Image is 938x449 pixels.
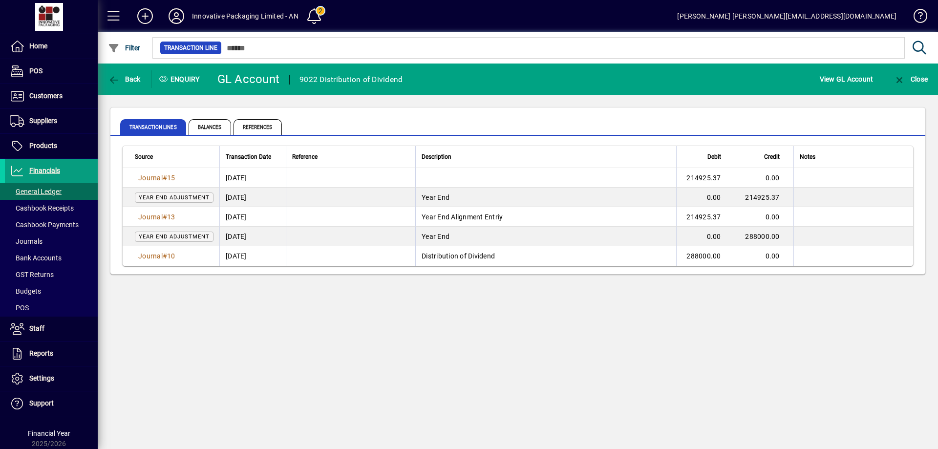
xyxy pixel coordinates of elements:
[28,429,70,437] span: Financial Year
[5,183,98,200] a: General Ledger
[135,172,179,183] a: Journal#15
[422,151,670,162] div: Description
[292,151,409,162] div: Reference
[192,8,298,24] div: Innovative Packaging Limited - AN
[163,174,167,182] span: #
[764,151,780,162] span: Credit
[139,194,210,201] span: Year end adjustment
[422,233,449,240] span: Year End
[29,374,54,382] span: Settings
[10,271,54,278] span: GST Returns
[226,151,271,162] span: Transaction Date
[5,317,98,341] a: Staff
[108,75,141,83] span: Back
[217,71,280,87] div: GL Account
[167,213,175,221] span: 13
[138,252,163,260] span: Journal
[906,2,926,34] a: Knowledge Base
[10,221,79,229] span: Cashbook Payments
[422,213,503,221] span: Year End Alignment Entriy
[676,207,735,227] td: 214925.37
[10,204,74,212] span: Cashbook Receipts
[817,70,876,88] button: View GL Account
[135,212,179,222] a: Journal#13
[167,252,175,260] span: 10
[676,168,735,188] td: 214925.37
[292,151,318,162] span: Reference
[422,252,495,260] span: Distribution of Dividend
[29,324,44,332] span: Staff
[5,250,98,266] a: Bank Accounts
[676,188,735,207] td: 0.00
[682,151,730,162] div: Debit
[676,227,735,246] td: 0.00
[894,75,928,83] span: Close
[5,134,98,158] a: Products
[677,8,896,24] div: [PERSON_NAME] [PERSON_NAME][EMAIL_ADDRESS][DOMAIN_NAME]
[226,173,247,183] span: [DATE]
[151,71,210,87] div: Enquiry
[226,212,247,222] span: [DATE]
[707,151,721,162] span: Debit
[29,67,43,75] span: POS
[5,283,98,299] a: Budgets
[299,72,403,87] div: 9022 Distribution of Dividend
[883,70,938,88] app-page-header-button: Close enquiry
[129,7,161,25] button: Add
[139,234,210,240] span: Year end adjustment
[10,237,43,245] span: Journals
[164,43,217,53] span: Transaction Line
[5,34,98,59] a: Home
[167,174,175,182] span: 15
[10,188,62,195] span: General Ledger
[10,304,29,312] span: POS
[161,7,192,25] button: Profile
[800,151,815,162] span: Notes
[234,119,282,135] span: References
[5,59,98,84] a: POS
[5,109,98,133] a: Suppliers
[5,391,98,416] a: Support
[800,151,901,162] div: Notes
[108,44,141,52] span: Filter
[29,399,54,407] span: Support
[226,192,247,202] span: [DATE]
[29,142,57,150] span: Products
[735,188,793,207] td: 214925.37
[820,71,874,87] span: View GL Account
[98,70,151,88] app-page-header-button: Back
[10,287,41,295] span: Budgets
[741,151,789,162] div: Credit
[5,299,98,316] a: POS
[106,70,143,88] button: Back
[138,174,163,182] span: Journal
[189,119,231,135] span: Balances
[135,251,179,261] a: Journal#10
[5,342,98,366] a: Reports
[106,39,143,57] button: Filter
[5,266,98,283] a: GST Returns
[29,117,57,125] span: Suppliers
[5,200,98,216] a: Cashbook Receipts
[735,246,793,266] td: 0.00
[29,92,63,100] span: Customers
[735,168,793,188] td: 0.00
[226,151,280,162] div: Transaction Date
[422,151,451,162] span: Description
[163,252,167,260] span: #
[5,216,98,233] a: Cashbook Payments
[120,119,186,135] span: Transaction lines
[135,151,153,162] span: Source
[735,227,793,246] td: 288000.00
[138,213,163,221] span: Journal
[226,251,247,261] span: [DATE]
[226,232,247,241] span: [DATE]
[676,246,735,266] td: 288000.00
[29,42,47,50] span: Home
[891,70,930,88] button: Close
[422,193,449,201] span: Year End
[29,349,53,357] span: Reports
[163,213,167,221] span: #
[5,84,98,108] a: Customers
[5,366,98,391] a: Settings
